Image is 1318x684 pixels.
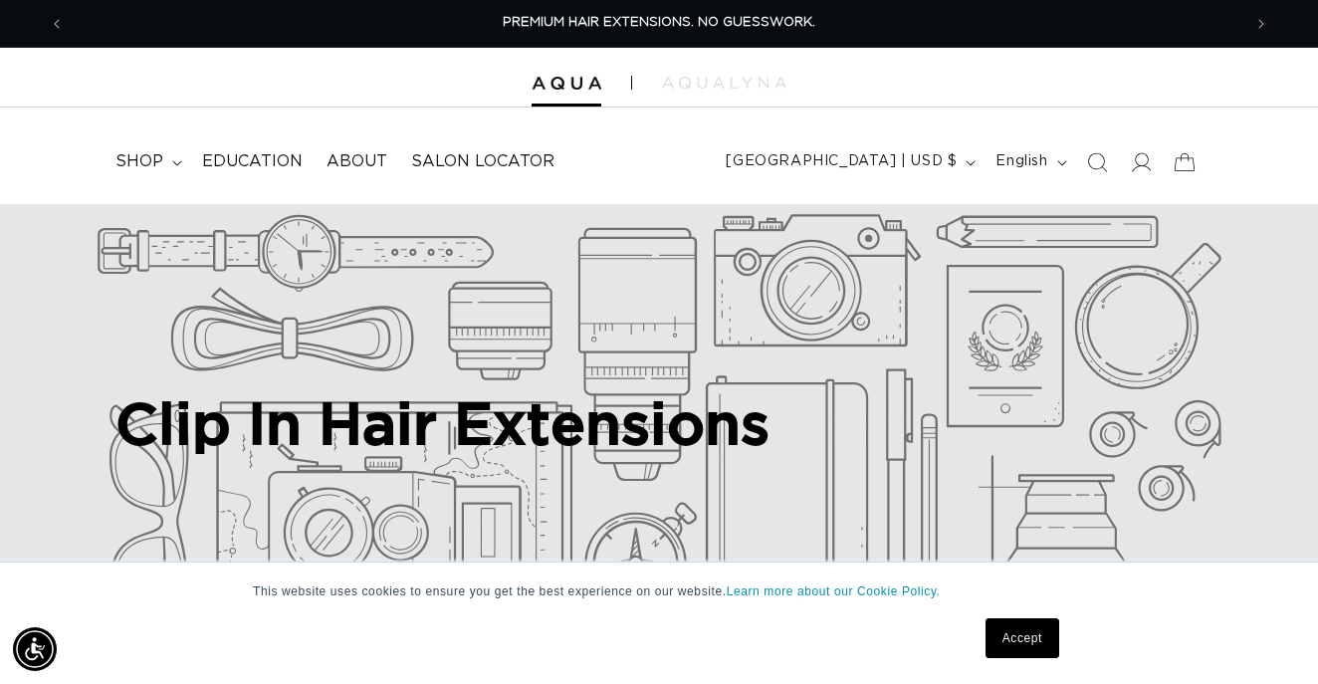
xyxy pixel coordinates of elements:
p: This website uses cookies to ensure you get the best experience on our website. [253,582,1065,600]
div: Accessibility Menu [13,627,57,671]
img: aqualyna.com [662,77,786,89]
summary: Search [1075,140,1119,184]
button: Next announcement [1239,5,1283,43]
summary: shop [104,139,190,184]
img: Aqua Hair Extensions [532,77,601,91]
span: [GEOGRAPHIC_DATA] | USD $ [726,151,957,172]
a: About [315,139,399,184]
span: shop [115,151,163,172]
a: Salon Locator [399,139,566,184]
a: Learn more about our Cookie Policy. [727,584,941,598]
span: Education [202,151,303,172]
h2: Clip In Hair Extensions [115,388,769,458]
a: Education [190,139,315,184]
span: Salon Locator [411,151,554,172]
span: English [995,151,1047,172]
span: About [327,151,387,172]
button: [GEOGRAPHIC_DATA] | USD $ [714,143,984,181]
a: Accept [986,618,1059,658]
span: PREMIUM HAIR EXTENSIONS. NO GUESSWORK. [503,16,815,29]
button: English [984,143,1074,181]
button: Previous announcement [35,5,79,43]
